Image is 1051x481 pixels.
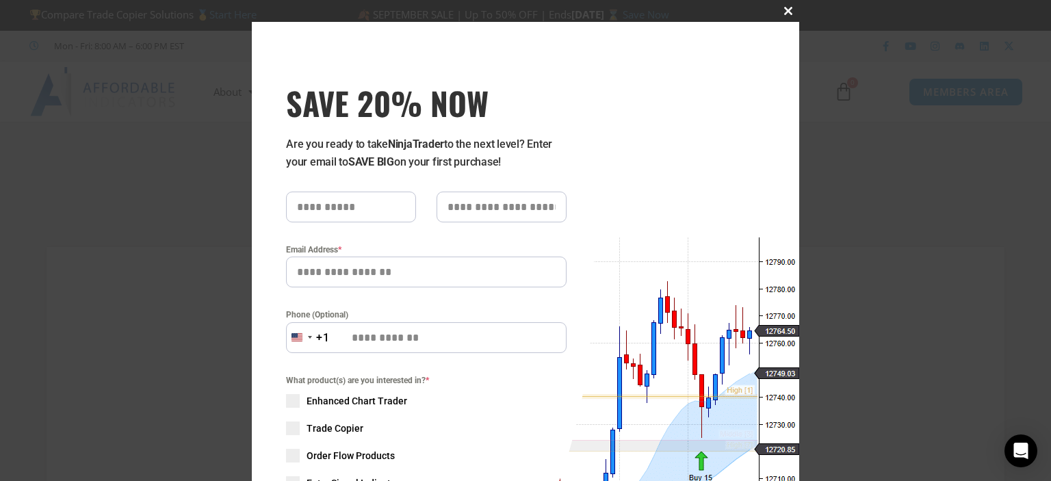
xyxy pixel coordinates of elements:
[286,374,567,387] span: What product(s) are you interested in?
[286,449,567,463] label: Order Flow Products
[1004,434,1037,467] div: Open Intercom Messenger
[286,243,567,257] label: Email Address
[286,135,567,171] p: Are you ready to take to the next level? Enter your email to on your first purchase!
[307,421,363,435] span: Trade Copier
[286,394,567,408] label: Enhanced Chart Trader
[307,394,407,408] span: Enhanced Chart Trader
[348,155,394,168] strong: SAVE BIG
[388,138,444,151] strong: NinjaTrader
[286,421,567,435] label: Trade Copier
[286,83,567,122] h3: SAVE 20% NOW
[286,322,330,353] button: Selected country
[307,449,395,463] span: Order Flow Products
[316,329,330,347] div: +1
[286,308,567,322] label: Phone (Optional)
